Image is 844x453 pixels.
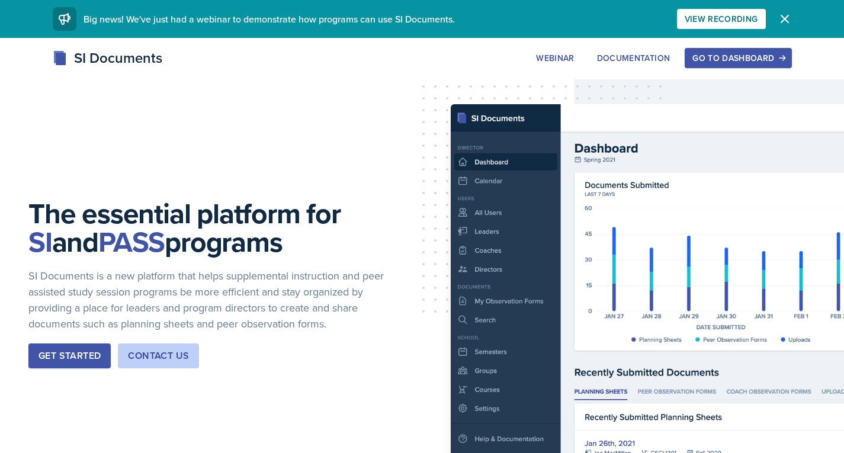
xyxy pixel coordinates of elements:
button: Go to Dashboard [685,48,791,68]
button: Documentation [589,48,678,68]
button: Contact Us [118,343,199,368]
div: View Recording [685,14,758,24]
button: Webinar [528,48,582,68]
div: Get Started [38,349,101,363]
div: Webinar [536,53,574,63]
div: Documentation [597,53,670,63]
div: Go to Dashboard [692,53,784,63]
button: Get Started [28,343,111,368]
div: Contact Us [128,349,189,363]
span: Big news! We've just had a webinar to demonstrate how programs can use SI Documents. [84,12,455,25]
div: SI Documents [53,47,162,69]
button: View Recording [677,9,766,29]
